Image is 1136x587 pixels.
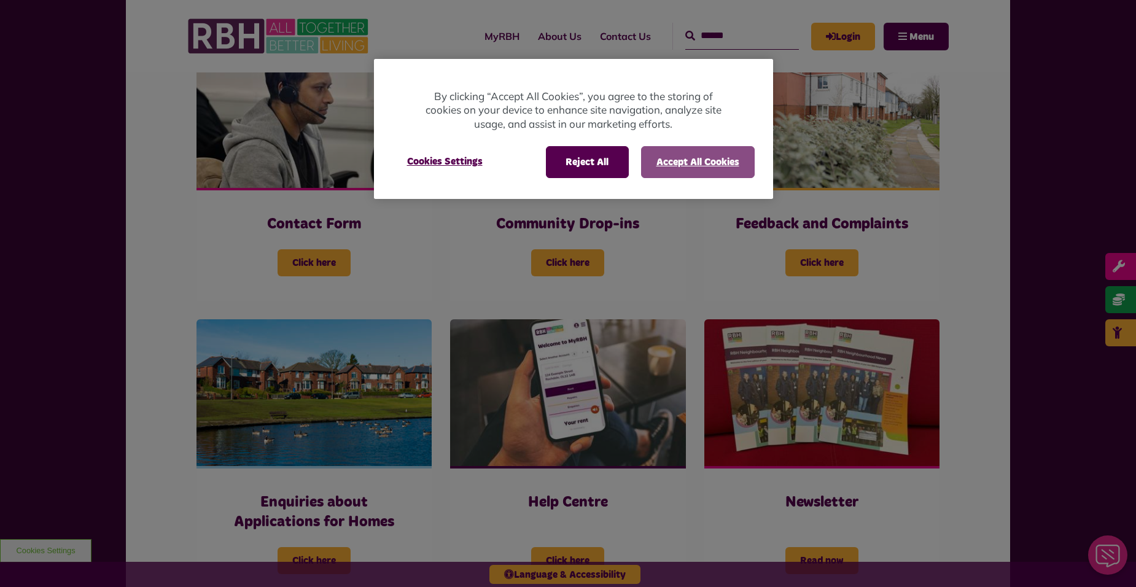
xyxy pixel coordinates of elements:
button: Accept All Cookies [641,146,755,178]
div: Privacy [374,59,773,200]
p: By clicking “Accept All Cookies”, you agree to the storing of cookies on your device to enhance s... [423,90,724,131]
div: Close Web Assistant [7,4,47,43]
div: Cookie banner [374,59,773,200]
button: Reject All [546,146,629,178]
button: Cookies Settings [392,146,497,177]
